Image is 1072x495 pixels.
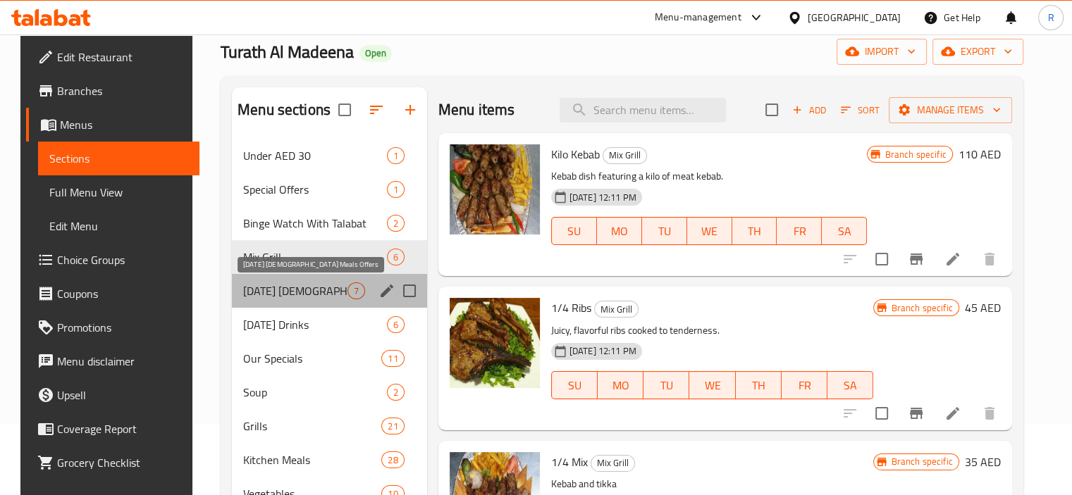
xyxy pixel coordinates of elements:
[232,443,427,477] div: Kitchen Meals28
[57,251,188,268] span: Choice Groups
[973,396,1006,430] button: delete
[557,221,591,242] span: SU
[387,215,405,232] div: items
[381,350,404,367] div: items
[833,375,868,396] span: SA
[388,149,404,163] span: 1
[900,101,1001,119] span: Manage items
[648,221,682,242] span: TU
[693,221,727,242] span: WE
[57,420,188,437] span: Coverage Report
[837,99,883,121] button: Sort
[238,99,331,120] h2: Menu sections
[899,242,933,276] button: Branch-specific-item
[841,102,880,118] span: Sort
[38,175,199,209] a: Full Menu View
[551,217,597,245] button: SU
[57,285,188,302] span: Coupons
[26,243,199,277] a: Choice Groups
[49,184,188,201] span: Full Menu View
[603,221,636,242] span: MO
[551,297,591,318] span: 1/4 Ribs
[232,173,427,206] div: Special Offers1
[551,475,874,493] p: Kebab and tikka
[450,298,540,388] img: 1/4 Ribs
[736,371,782,399] button: TH
[889,97,1012,123] button: Manage items
[49,218,188,234] span: Edit Menu
[348,284,364,298] span: 7
[243,316,387,333] span: [DATE] Drinks
[827,371,873,399] button: SA
[387,249,405,265] div: items
[827,221,861,242] span: SA
[591,455,635,472] div: Mix Grill
[243,418,381,434] span: Grills
[382,453,403,467] span: 28
[243,147,387,164] span: Under AED 30
[388,318,404,332] span: 6
[655,9,741,26] div: Menu-management
[60,116,188,133] span: Menus
[243,215,387,232] span: Binge Watch With Talabat
[388,217,404,230] span: 2
[26,378,199,412] a: Upsell
[959,144,1001,164] h6: 110 AED
[243,282,347,299] span: [DATE] [DEMOGRAPHIC_DATA] Meals Offers
[738,221,772,242] span: TH
[388,386,404,399] span: 2
[551,168,868,185] p: Kebab dish featuring a kilo of meat kebab.
[564,191,642,204] span: [DATE] 12:11 PM
[965,298,1001,318] h6: 45 AED
[885,455,958,468] span: Branch specific
[232,342,427,375] div: Our Specials11
[551,144,600,165] span: Kilo Kebab
[782,221,816,242] span: FR
[393,93,427,127] button: Add section
[899,396,933,430] button: Branch-specific-item
[381,418,404,434] div: items
[597,217,642,245] button: MO
[359,47,392,59] span: Open
[642,217,687,245] button: TU
[232,308,427,342] div: [DATE] Drinks6
[243,350,381,367] span: Our Specials
[57,49,188,65] span: Edit Restaurant
[26,277,199,311] a: Coupons
[557,375,592,396] span: SU
[867,244,897,274] span: Select to update
[57,454,188,471] span: Grocery Checklist
[232,274,427,308] div: [DATE] [DEMOGRAPHIC_DATA] Meals Offers7edit
[598,371,643,399] button: MO
[973,242,1006,276] button: delete
[359,93,393,127] span: Sort sections
[382,420,403,433] span: 21
[965,452,1001,472] h6: 35 AED
[232,375,427,409] div: Soup2
[26,412,199,446] a: Coverage Report
[330,95,359,125] span: Select all sections
[932,39,1023,65] button: export
[867,399,897,428] span: Select to update
[359,45,392,62] div: Open
[732,217,777,245] button: TH
[382,352,403,365] span: 11
[1047,10,1054,25] span: R
[26,74,199,108] a: Branches
[387,384,405,401] div: items
[57,82,188,99] span: Branches
[560,98,726,123] input: search
[38,142,199,175] a: Sections
[221,36,354,68] span: Turath Al Madeena
[944,251,961,268] a: Edit menu item
[232,409,427,443] div: Grills21
[944,405,961,422] a: Edit menu item
[381,451,404,468] div: items
[243,451,381,468] span: Kitchen Meals
[243,249,387,265] div: Mix Grill
[741,375,776,396] span: TH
